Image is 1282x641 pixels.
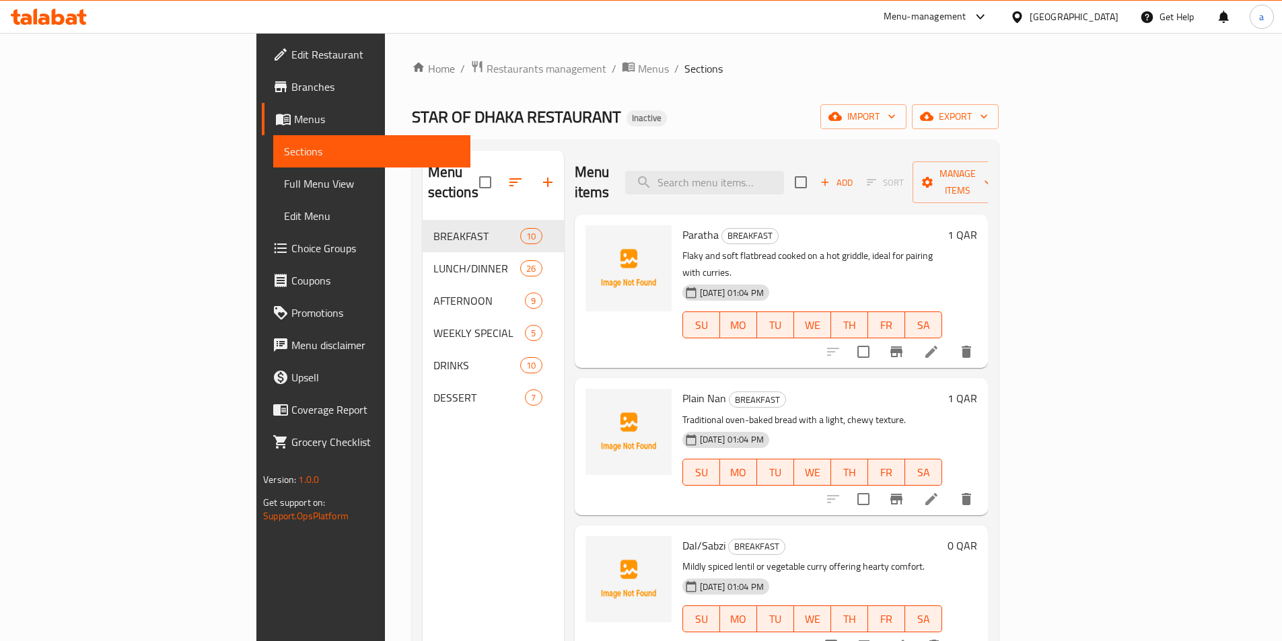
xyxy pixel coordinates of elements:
span: WE [799,609,826,629]
li: / [674,61,679,77]
button: TU [757,605,794,632]
button: delete [950,336,983,368]
span: Grocery Checklist [291,434,460,450]
a: Choice Groups [262,232,470,264]
span: Branches [291,79,460,95]
span: Choice Groups [291,240,460,256]
div: BREAKFAST [728,539,785,555]
span: FR [874,315,900,335]
button: Add section [532,166,564,198]
span: DRINKS [433,357,521,373]
span: BREAKFAST [433,228,521,244]
a: Support.OpsPlatform [263,507,349,525]
span: Paratha [682,225,719,245]
div: DESSERT [433,389,526,406]
a: Upsell [262,361,470,393]
img: Paratha [585,225,672,311]
button: FR [868,311,905,338]
button: MO [720,311,757,338]
div: Menu-management [884,9,966,25]
button: Branch-specific-item [880,336,913,368]
span: Promotions [291,305,460,321]
span: SA [911,463,937,482]
button: FR [868,459,905,486]
a: Edit menu item [923,344,939,360]
a: Menu disclaimer [262,329,470,361]
span: SA [911,315,937,335]
button: TH [831,311,868,338]
span: BREAKFAST [722,228,778,243]
a: Full Menu View [273,167,470,200]
span: WEEKLY SPECIAL [433,325,526,341]
span: TH [836,315,863,335]
span: Sections [684,61,723,77]
p: Traditional oven-baked bread with a light, chewy texture. [682,412,942,428]
div: items [520,260,542,276]
span: SU [688,315,715,335]
span: FR [874,609,900,629]
span: Select to update [849,338,878,366]
div: LUNCH/DINNER [433,260,521,276]
span: Sections [284,143,460,159]
img: Plain Nan [585,389,672,475]
span: Dal/Sabzi [682,535,725,556]
span: FR [874,463,900,482]
div: items [525,293,542,309]
a: Branches [262,71,470,103]
span: Add item [815,172,858,193]
span: export [923,108,988,125]
span: Menus [638,61,669,77]
span: TH [836,463,863,482]
span: Restaurants management [487,61,606,77]
p: Flaky and soft flatbread cooked on a hot griddle, ideal for pairing with curries. [682,248,942,281]
div: items [520,228,542,244]
a: Edit menu item [923,491,939,507]
div: BREAKFAST10 [423,220,564,252]
button: SA [905,605,942,632]
span: Upsell [291,369,460,385]
button: import [820,104,906,129]
a: Grocery Checklist [262,426,470,458]
h6: 0 QAR [948,536,977,555]
span: a [1259,9,1264,24]
h2: Menu items [575,162,610,202]
button: FR [868,605,905,632]
span: Edit Restaurant [291,46,460,63]
button: TH [831,605,868,632]
span: STAR OF DHAKA RESTAURANT [412,102,621,132]
a: Coupons [262,264,470,297]
a: Edit Menu [273,200,470,232]
button: Manage items [913,161,1003,203]
a: Menus [622,60,669,77]
span: [DATE] 01:04 PM [695,433,769,446]
span: BREAKFAST [729,539,785,554]
span: 1.0.0 [298,471,319,488]
div: items [525,325,542,341]
span: import [831,108,896,125]
button: export [912,104,999,129]
div: AFTERNOON9 [423,285,564,317]
div: BREAKFAST [729,391,786,408]
span: Version: [263,471,296,488]
h6: 1 QAR [948,225,977,244]
span: Menus [294,111,460,127]
span: 5 [526,327,541,340]
span: [DATE] 01:04 PM [695,580,769,593]
span: Coupons [291,272,460,289]
span: AFTERNOON [433,293,526,309]
span: Get support on: [263,494,325,511]
a: Sections [273,135,470,167]
span: Select section [787,168,815,196]
span: 10 [521,359,541,372]
span: TU [762,609,789,629]
p: Mildly spiced lentil or vegetable curry offering hearty comfort. [682,558,942,575]
span: Select section first [858,172,913,193]
span: TU [762,463,789,482]
span: Edit Menu [284,208,460,224]
button: SU [682,311,720,338]
div: BREAKFAST [721,228,779,244]
span: Sort sections [499,166,532,198]
button: SU [682,459,720,486]
span: Add [818,175,855,190]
